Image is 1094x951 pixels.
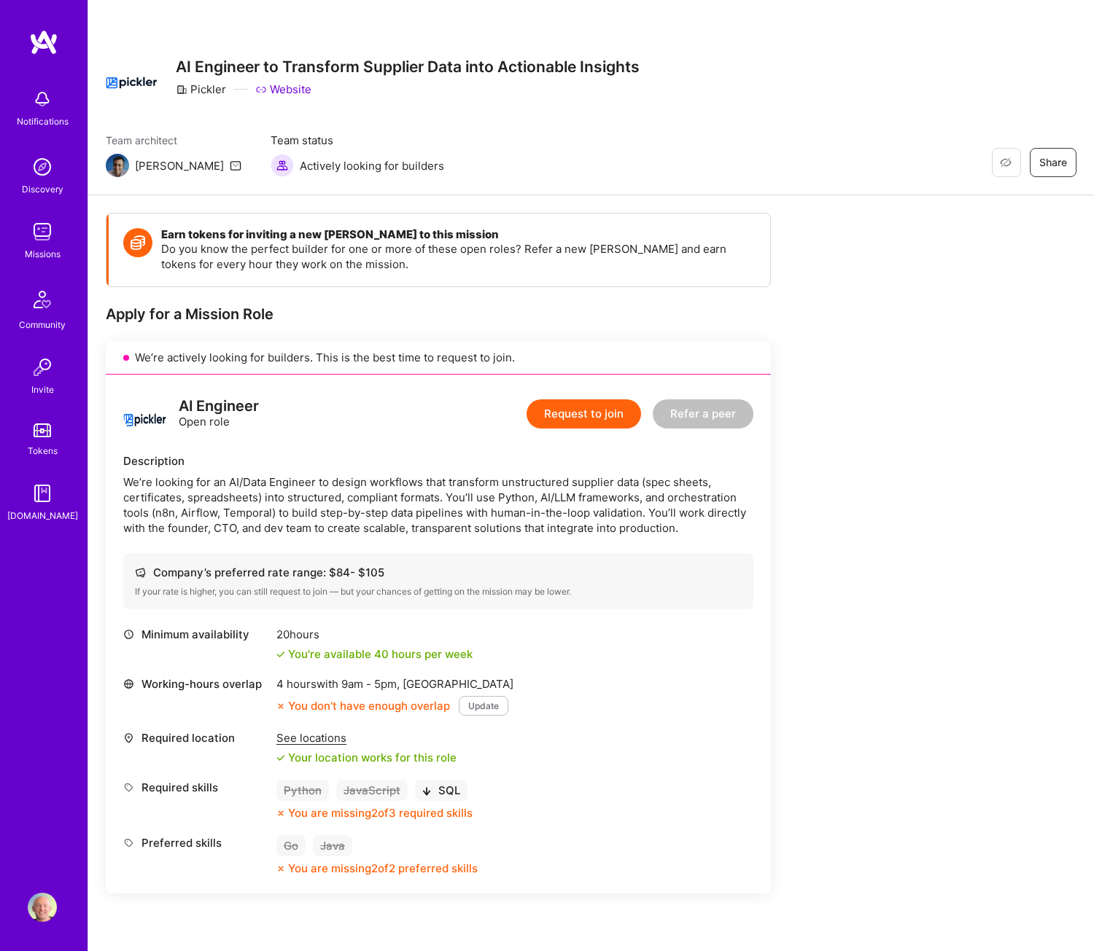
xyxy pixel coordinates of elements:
[123,627,269,642] div: Minimum availability
[276,809,285,818] i: icon CloseOrange
[22,181,63,197] div: Discovery
[123,780,269,795] div: Required skills
[123,676,269,692] div: Working-hours overlap
[276,835,306,856] div: Go
[422,787,431,796] i: icon BlackArrowDown
[28,479,57,508] img: guide book
[459,696,508,716] button: Update
[28,85,57,114] img: bell
[161,228,756,241] h4: Earn tokens for inviting a new [PERSON_NAME] to this mission
[123,730,269,745] div: Required location
[276,780,329,801] div: Python
[415,780,468,801] div: SQL
[271,133,444,148] span: Team status
[527,399,641,428] button: Request to join
[179,399,259,414] div: AI Engineer
[179,399,259,429] div: Open role
[135,158,224,173] div: [PERSON_NAME]
[7,508,78,523] div: [DOMAIN_NAME]
[123,678,134,689] i: icon World
[336,780,408,801] div: JavaScript
[653,399,753,428] button: Refer a peer
[135,586,742,598] div: If your rate is higher, you can still request to join — but your chances of getting on the missio...
[276,750,457,765] div: Your location works for this role
[135,565,742,580] div: Company’s preferred rate range: $ 84 - $ 105
[176,84,187,95] i: icon CompanyGray
[24,893,61,922] a: User Avatar
[276,698,450,713] div: You don’t have enough overlap
[25,246,61,262] div: Missions
[123,228,152,257] img: Token icon
[123,474,753,536] div: We’re looking for an AI/Data Engineer to design workflows that transform unstructured supplier da...
[1000,157,1012,168] i: icon EyeClosed
[176,58,640,76] h3: AI Engineer to Transform Supplier Data into Actionable Insights
[31,382,54,397] div: Invite
[28,217,57,246] img: teamwork
[276,627,473,642] div: 20 hours
[123,629,134,640] i: icon Clock
[106,305,771,324] div: Apply for a Mission Role
[28,152,57,181] img: discovery
[106,341,771,375] div: We’re actively looking for builders. This is the best time to request to join.
[106,154,129,177] img: Team Architect
[288,805,473,821] div: You are missing 2 of 3 required skills
[161,241,756,272] p: Do you know the perfect builder for one or more of these open roles? Refer a new [PERSON_NAME] an...
[135,567,146,578] i: icon Cash
[230,160,241,171] i: icon Mail
[255,82,311,97] a: Website
[123,782,134,793] i: icon Tag
[1030,148,1076,177] button: Share
[28,893,57,922] img: User Avatar
[34,423,51,437] img: tokens
[123,453,753,469] div: Description
[29,29,58,55] img: logo
[276,676,513,692] div: 4 hours with [GEOGRAPHIC_DATA]
[271,154,294,177] img: Actively looking for builders
[28,443,58,458] div: Tokens
[176,82,226,97] div: Pickler
[123,732,134,743] i: icon Location
[123,837,134,848] i: icon Tag
[338,677,403,691] span: 9am - 5pm ,
[106,133,241,148] span: Team architect
[276,730,457,745] div: See locations
[28,353,57,382] img: Invite
[276,646,473,662] div: You're available 40 hours per week
[123,392,167,436] img: logo
[1039,155,1067,170] span: Share
[276,864,285,873] i: icon CloseOrange
[313,835,352,856] div: Java
[19,317,66,332] div: Community
[300,158,444,173] span: Actively looking for builders
[25,282,60,317] img: Community
[123,835,269,850] div: Preferred skills
[276,702,285,711] i: icon CloseOrange
[288,861,478,876] div: You are missing 2 of 2 preferred skills
[17,114,69,129] div: Notifications
[276,754,285,762] i: icon Check
[106,58,158,98] img: Company Logo
[276,650,285,659] i: icon Check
